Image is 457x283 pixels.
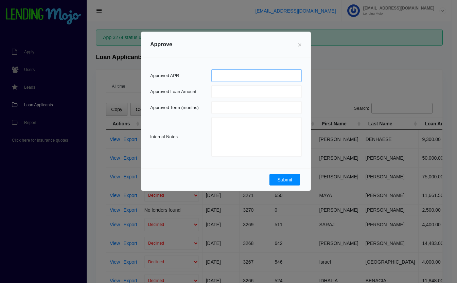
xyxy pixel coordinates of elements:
div: Approved APR [150,72,211,79]
div: Approved Loan Amount [150,88,211,95]
button: Submit [269,174,300,185]
span: × [298,41,302,49]
button: × [292,35,307,54]
div: Approved Term (months) [150,104,211,111]
div: Internal Notes [150,134,211,140]
h5: Approve [150,40,172,49]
